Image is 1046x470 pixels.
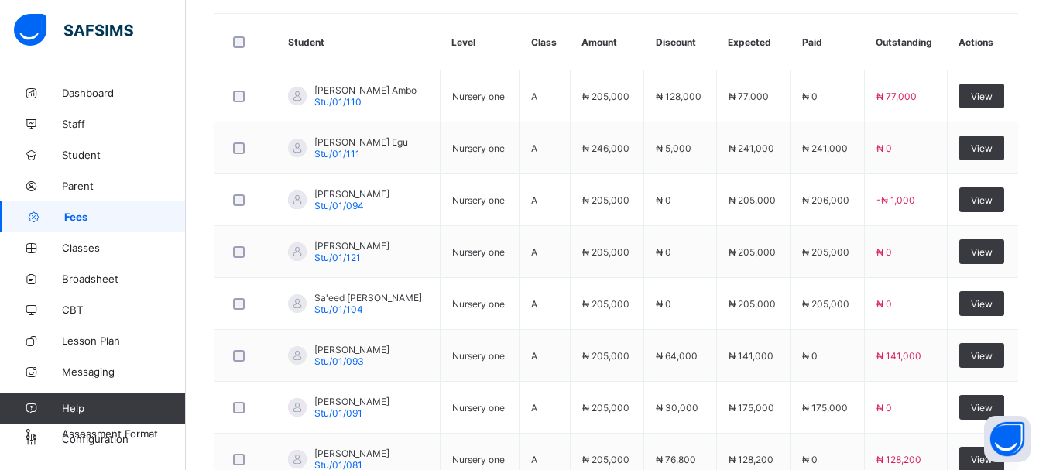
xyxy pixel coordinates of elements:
span: ₦ 246,000 [582,142,629,154]
span: ₦ 30,000 [656,402,698,413]
span: ₦ 0 [656,246,671,258]
span: View [971,454,993,465]
th: Student [276,14,441,70]
span: Dashboard [62,87,186,99]
span: View [971,402,993,413]
span: Nursery one [452,350,505,362]
span: A [531,350,537,362]
span: Help [62,402,185,414]
span: Nursery one [452,298,505,310]
th: Actions [947,14,1018,70]
span: Stu/01/093 [314,355,364,367]
span: [PERSON_NAME] [314,240,389,252]
span: Stu/01/110 [314,96,362,108]
span: A [531,402,537,413]
span: ₦ 0 [876,298,892,310]
span: [PERSON_NAME] [314,344,389,355]
span: Stu/01/091 [314,407,362,419]
span: ₦ 175,000 [802,402,848,413]
span: Stu/01/111 [314,148,360,160]
span: Lesson Plan [62,334,186,347]
span: ₦ 205,000 [582,194,629,206]
span: A [531,142,537,154]
span: ₦ 76,800 [656,454,696,465]
span: ₦ 205,000 [729,298,776,310]
th: Level [440,14,520,70]
button: Open asap [984,416,1031,462]
span: ₦ 0 [876,246,892,258]
img: safsims [14,14,133,46]
span: View [971,298,993,310]
span: Staff [62,118,186,130]
span: ₦ 205,000 [729,246,776,258]
span: Nursery one [452,402,505,413]
span: A [531,246,537,258]
span: Stu/01/094 [314,200,364,211]
th: Class [520,14,570,70]
th: Amount [570,14,643,70]
th: Paid [791,14,864,70]
span: View [971,91,993,102]
th: Outstanding [864,14,947,70]
span: [PERSON_NAME] [314,188,389,200]
span: Messaging [62,365,186,378]
span: Broadsheet [62,273,186,285]
span: [PERSON_NAME] [314,396,389,407]
span: ₦ 241,000 [802,142,848,154]
span: ₦ 205,000 [582,350,629,362]
span: ₦ 128,000 [656,91,701,102]
span: ₦ 205,000 [582,298,629,310]
span: ₦ 241,000 [729,142,774,154]
span: [PERSON_NAME] Egu [314,136,408,148]
span: Nursery one [452,454,505,465]
span: Classes [62,242,186,254]
span: Nursery one [452,194,505,206]
span: View [971,194,993,206]
span: Fees [64,211,186,223]
span: Sa'eed [PERSON_NAME] [314,292,422,304]
span: ₦ 77,000 [876,91,917,102]
span: ₦ 175,000 [729,402,774,413]
span: A [531,298,537,310]
span: A [531,91,537,102]
span: ₦ 0 [802,350,818,362]
span: ₦ 0 [876,402,892,413]
span: ₦ 0 [656,298,671,310]
span: Parent [62,180,186,192]
span: [PERSON_NAME] Ambo [314,84,417,96]
span: View [971,350,993,362]
span: ₦ 141,000 [729,350,773,362]
span: ₦ 0 [876,142,892,154]
span: ₦ 141,000 [876,350,921,362]
span: ₦ 64,000 [656,350,698,362]
span: ₦ 128,200 [729,454,773,465]
span: ₦ 0 [802,91,818,102]
span: ₦ 205,000 [802,246,849,258]
span: Nursery one [452,91,505,102]
span: View [971,142,993,154]
span: ₦ 205,000 [729,194,776,206]
span: ₦ 205,000 [582,246,629,258]
span: A [531,454,537,465]
span: A [531,194,537,206]
span: Stu/01/121 [314,252,361,263]
span: ₦ 0 [656,194,671,206]
span: Student [62,149,186,161]
span: ₦ 77,000 [729,91,769,102]
span: Nursery one [452,246,505,258]
span: ₦ 205,000 [582,91,629,102]
span: ₦ 128,200 [876,454,921,465]
span: ₦ 5,000 [656,142,691,154]
span: [PERSON_NAME] [314,448,389,459]
span: Stu/01/104 [314,304,363,315]
th: Discount [644,14,716,70]
span: ₦ 205,000 [582,454,629,465]
th: Expected [716,14,790,70]
span: ₦ 0 [802,454,818,465]
span: ₦ 205,000 [582,402,629,413]
span: -₦ 1,000 [876,194,915,206]
span: Nursery one [452,142,505,154]
span: View [971,246,993,258]
span: ₦ 205,000 [802,298,849,310]
span: CBT [62,304,186,316]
